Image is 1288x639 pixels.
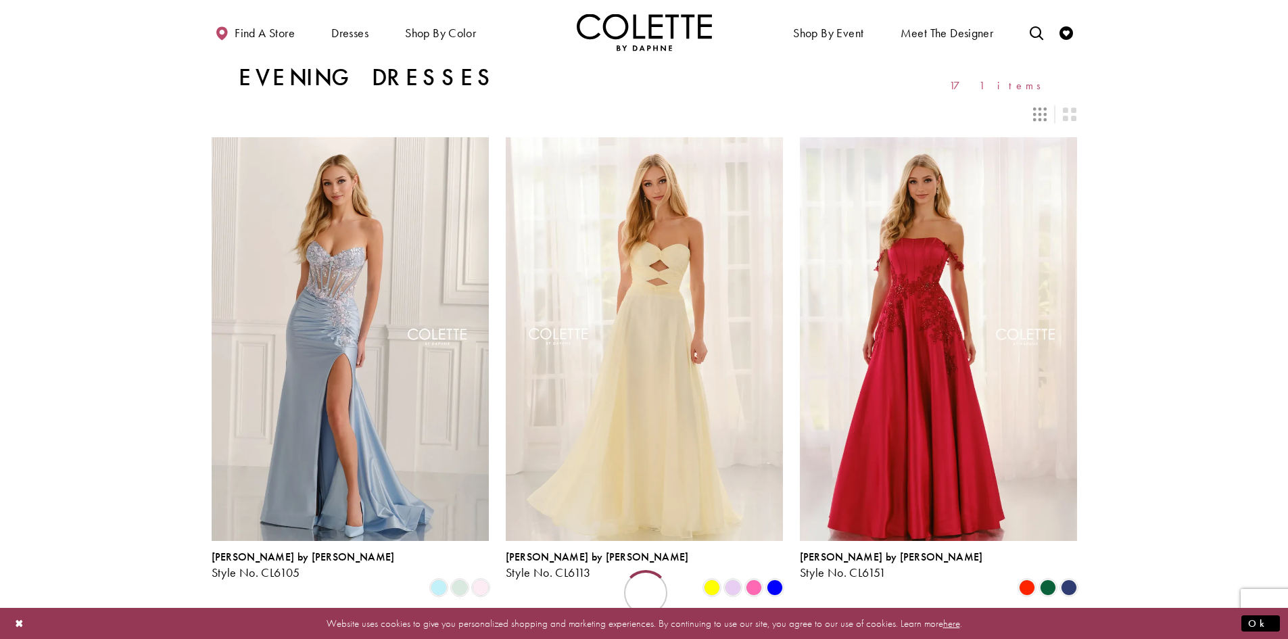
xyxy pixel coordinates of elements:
[1033,108,1047,121] span: Switch layout to 3 columns
[473,579,489,596] i: Light Pink
[204,99,1085,129] div: Layout Controls
[506,551,689,579] div: Colette by Daphne Style No. CL6113
[1056,14,1076,51] a: Check Wishlist
[577,14,712,51] img: Colette by Daphne
[97,614,1191,632] p: Website uses cookies to give you personalized shopping and marketing experiences. By continuing t...
[212,565,300,580] span: Style No. CL6105
[1040,579,1056,596] i: Hunter Green
[212,137,489,540] a: Visit Colette by Daphne Style No. CL6105 Page
[8,611,31,635] button: Close Dialog
[402,14,479,51] span: Shop by color
[704,579,720,596] i: Yellow
[328,14,372,51] span: Dresses
[212,550,395,564] span: [PERSON_NAME] by [PERSON_NAME]
[1241,615,1280,632] button: Submit Dialog
[452,579,468,596] i: Light Sage
[800,551,983,579] div: Colette by Daphne Style No. CL6151
[405,26,476,40] span: Shop by color
[746,579,762,596] i: Pink
[767,579,783,596] i: Blue
[725,579,741,596] i: Lilac
[901,26,994,40] span: Meet the designer
[1063,108,1076,121] span: Switch layout to 2 columns
[943,616,960,630] a: here
[897,14,997,51] a: Meet the designer
[790,14,867,51] span: Shop By Event
[793,26,863,40] span: Shop By Event
[212,551,395,579] div: Colette by Daphne Style No. CL6105
[235,26,295,40] span: Find a store
[800,550,983,564] span: [PERSON_NAME] by [PERSON_NAME]
[506,550,689,564] span: [PERSON_NAME] by [PERSON_NAME]
[331,26,368,40] span: Dresses
[800,565,886,580] span: Style No. CL6151
[431,579,447,596] i: Light Blue
[506,565,591,580] span: Style No. CL6113
[577,14,712,51] a: Visit Home Page
[1026,14,1047,51] a: Toggle search
[506,137,783,540] a: Visit Colette by Daphne Style No. CL6113 Page
[1019,579,1035,596] i: Scarlet
[949,80,1050,91] span: 171 items
[800,137,1077,540] a: Visit Colette by Daphne Style No. CL6151 Page
[212,14,298,51] a: Find a store
[1061,579,1077,596] i: Navy Blue
[239,64,496,91] h1: Evening Dresses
